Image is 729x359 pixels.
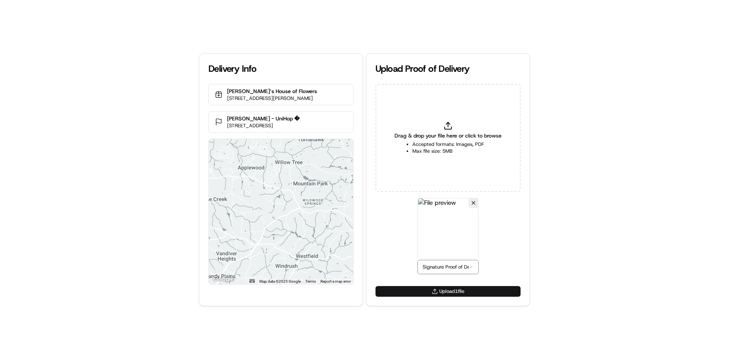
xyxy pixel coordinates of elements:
li: Accepted formats: Images, PDF [412,141,484,148]
div: Upload Proof of Delivery [376,63,521,75]
li: Max file size: 5MB [412,148,484,155]
img: File preview [418,198,478,259]
a: Report a map error [320,279,351,283]
p: [PERSON_NAME]‘s House of Flowers [227,87,317,95]
span: Map data ©2025 Google [259,279,301,283]
p: [PERSON_NAME] - UniHop � [227,115,300,122]
img: Google [211,274,236,284]
span: Drag & drop your file here or click to browse [394,132,502,139]
button: Keyboard shortcuts [249,279,255,283]
div: Delivery Info [208,63,353,75]
a: Open this area in Google Maps (opens a new window) [211,274,236,284]
button: Upload1file [376,286,521,297]
a: Terms (opens in new tab) [305,279,316,283]
p: [STREET_ADDRESS] [227,122,300,129]
p: [STREET_ADDRESS][PERSON_NAME] [227,95,317,102]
